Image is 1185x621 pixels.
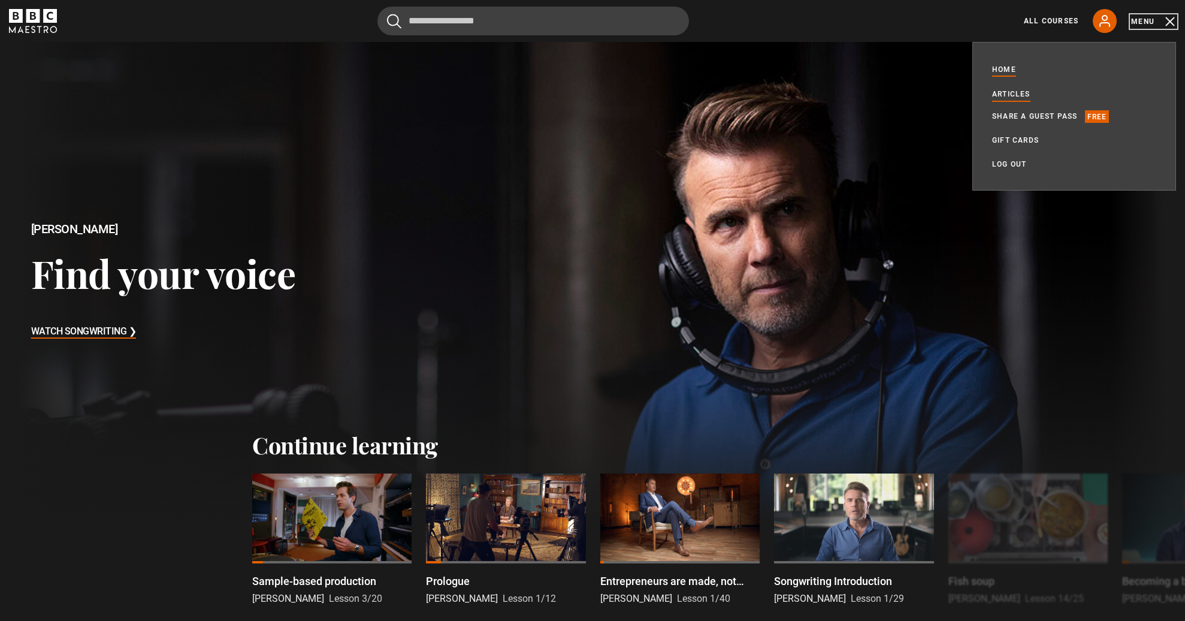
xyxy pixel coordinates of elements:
h3: Find your voice [31,250,296,296]
p: Sample-based production [252,573,376,589]
p: Entrepreneurs are made, not born [600,573,760,589]
span: Lesson 1/29 [851,593,904,604]
h3: Watch Songwriting ❯ [31,323,137,341]
a: [PERSON_NAME] Find your voice Watch Songwriting ❯ [17,42,1168,521]
svg: BBC Maestro [9,9,57,33]
input: Search [377,7,689,35]
p: Free [1085,110,1110,122]
h2: [PERSON_NAME] [31,222,296,236]
a: Fish soup [PERSON_NAME] Lesson 14/25 [948,474,1108,606]
button: Toggle navigation [1131,16,1176,28]
span: Lesson 14/25 [1025,593,1084,604]
span: Lesson 3/20 [329,593,382,604]
a: Share a guest pass [992,110,1078,122]
button: Submit the search query [387,14,401,29]
span: Lesson 1/12 [503,593,556,604]
a: Sample-based production [PERSON_NAME] Lesson 3/20 [252,474,412,606]
a: Home [992,64,1016,77]
span: [PERSON_NAME] [252,593,324,604]
span: [PERSON_NAME] [426,593,498,604]
span: [PERSON_NAME] [600,593,672,604]
p: Prologue [426,573,470,589]
a: Articles [992,88,1030,100]
span: [PERSON_NAME] [774,593,846,604]
p: Fish soup [948,573,994,589]
h2: Continue learning [252,432,933,459]
a: Log out [992,158,1026,170]
a: All Courses [1024,16,1078,26]
a: Entrepreneurs are made, not born [PERSON_NAME] Lesson 1/40 [600,474,760,606]
a: Songwriting Introduction [PERSON_NAME] Lesson 1/29 [774,474,933,606]
a: Prologue [PERSON_NAME] Lesson 1/12 [426,474,585,606]
a: Gift Cards [992,134,1039,146]
p: Songwriting Introduction [774,573,892,589]
span: [PERSON_NAME] [948,593,1020,604]
span: Lesson 1/40 [677,593,730,604]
